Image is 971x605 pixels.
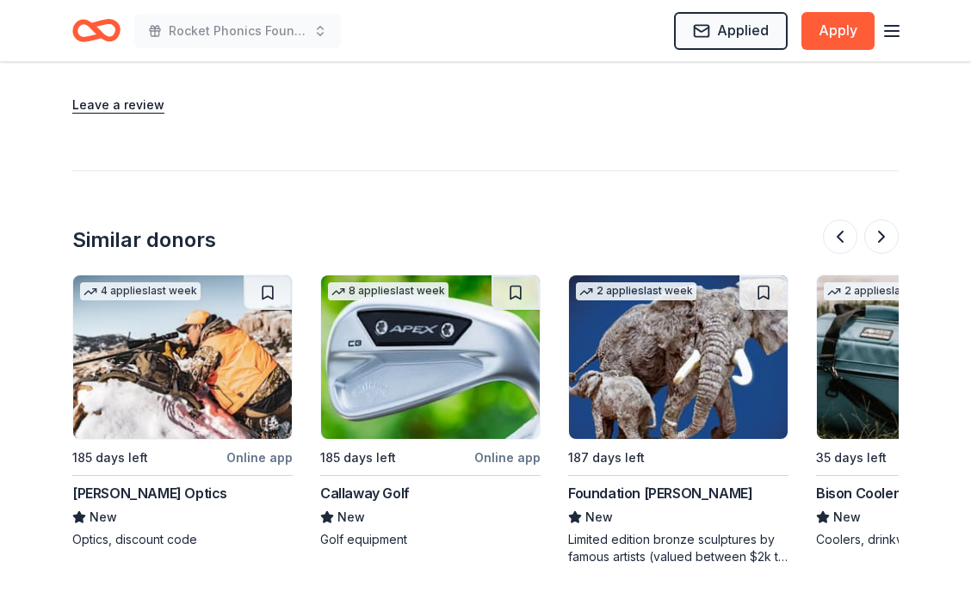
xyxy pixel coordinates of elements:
div: 185 days left [320,448,396,468]
div: 8 applies last week [328,282,448,300]
span: New [833,507,861,528]
div: Callaway Golf [320,483,410,503]
img: Image for Foundation Michelangelo [569,275,788,439]
button: Leave a review [72,95,164,115]
div: 35 days left [816,448,887,468]
img: Image for Callaway Golf [321,275,540,439]
div: Similar donors [72,226,216,254]
div: Online app [226,447,293,468]
span: Rocket Phonics Foundation Spring Fundraiser - I Can! [169,21,306,41]
button: Apply [801,12,875,50]
span: New [90,507,117,528]
div: Optics, discount code [72,531,293,548]
button: Applied [674,12,788,50]
div: Limited edition bronze sculptures by famous artists (valued between $2k to $7k; proceeds will spl... [568,531,789,565]
div: 4 applies last week [80,282,201,300]
div: Golf equipment [320,531,541,548]
a: Image for Foundation Michelangelo2 applieslast week187 days leftFoundation [PERSON_NAME]NewLimite... [568,275,789,565]
div: 2 applies last week [576,282,696,300]
img: Image for Burris Optics [73,275,292,439]
span: New [585,507,613,528]
a: Image for Burris Optics4 applieslast week185 days leftOnline app[PERSON_NAME] OpticsNewOptics, di... [72,275,293,548]
a: Image for Callaway Golf8 applieslast week185 days leftOnline appCallaway GolfNewGolf equipment [320,275,541,548]
div: 187 days left [568,448,645,468]
button: Rocket Phonics Foundation Spring Fundraiser - I Can! [134,14,341,48]
div: Bison Coolers [816,483,906,503]
div: 185 days left [72,448,148,468]
span: New [337,507,365,528]
a: Home [72,10,121,51]
div: Foundation [PERSON_NAME] [568,483,752,503]
div: Online app [474,447,541,468]
div: [PERSON_NAME] Optics [72,483,227,503]
div: 2 applies last week [824,282,944,300]
span: Applied [717,19,769,41]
